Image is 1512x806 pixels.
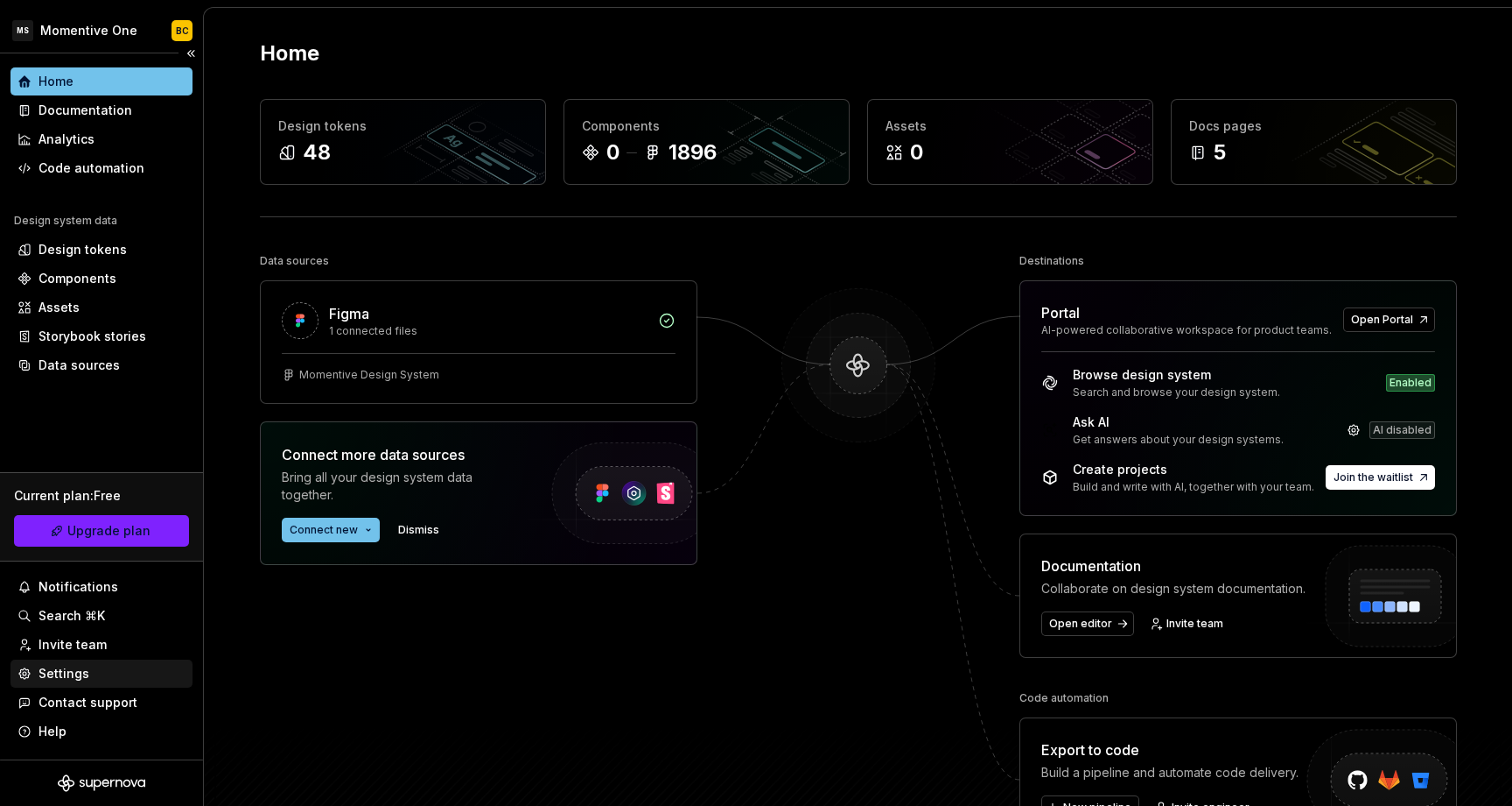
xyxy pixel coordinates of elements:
[38,328,146,345] div: Storybook stories
[1171,99,1457,185] a: Docs pages5
[668,138,717,166] div: 1896
[10,125,192,153] a: Analytics
[14,214,117,228] div: Design system data
[1073,480,1314,494] div: Build and write with AI, together with your team.
[1041,580,1305,597] div: Collaborate on design system documentation.
[10,236,192,264] a: Design tokens
[582,117,831,135] div: Components
[38,607,105,625] div: Search ⌘K
[260,280,697,404] a: Figma1 connected filesMomentive Design System
[885,117,1135,135] div: Assets
[10,293,192,322] a: Assets
[1343,308,1435,332] a: Open Portal
[1214,138,1226,166] div: 5
[1073,433,1284,447] div: Get answers about your design systems.
[58,774,145,792] svg: Supernova Logo
[1166,617,1223,631] span: Invite team
[290,523,358,537] span: Connect new
[606,138,619,166] div: 0
[1041,739,1298,760] div: Export to code
[1019,686,1109,711] div: Code automation
[1351,313,1413,327] span: Open Portal
[1049,617,1112,631] span: Open editor
[1386,374,1435,392] div: Enabled
[1073,461,1314,478] div: Create projects
[10,351,192,379] a: Data sources
[1073,366,1280,384] div: Browse design system
[10,689,192,717] button: Contact support
[282,518,380,542] button: Connect new
[38,299,80,316] div: Assets
[40,22,137,39] div: Momentive One
[10,602,192,630] button: Search ⌘K
[10,573,192,601] button: Notifications
[303,138,331,166] div: 48
[260,39,319,67] h2: Home
[910,138,923,166] div: 0
[12,20,33,41] div: MS
[1144,612,1231,636] a: Invite team
[260,99,546,185] a: Design tokens48
[278,117,528,135] div: Design tokens
[10,322,192,350] a: Storybook stories
[1333,470,1413,484] span: Join the waitlist
[329,303,369,324] div: Figma
[329,324,647,338] div: 1 connected files
[176,24,189,38] div: BC
[1073,385,1280,399] div: Search and browse your design system.
[1041,764,1298,781] div: Build a pipeline and automate code delivery.
[1041,323,1333,337] div: AI-powered collaborative workspace for product teams.
[1369,421,1435,439] div: AI disabled
[282,444,518,465] div: Connect more data sources
[38,636,107,654] div: Invite team
[14,515,189,547] button: Upgrade plan
[260,249,329,273] div: Data sources
[299,368,439,382] div: Momentive Design System
[10,660,192,688] a: Settings
[67,522,150,540] span: Upgrade plan
[282,469,518,504] div: Bring all your design system data together.
[3,11,199,49] button: MSMomentive OneBC
[867,99,1153,185] a: Assets0
[1041,612,1134,636] a: Open editor
[563,99,850,185] a: Components01896
[38,102,132,119] div: Documentation
[390,518,447,542] button: Dismiss
[38,270,116,287] div: Components
[1019,249,1084,273] div: Destinations
[10,718,192,746] button: Help
[10,96,192,124] a: Documentation
[38,241,127,258] div: Design tokens
[1041,555,1305,576] div: Documentation
[14,487,189,505] div: Current plan : Free
[38,73,73,90] div: Home
[10,67,192,95] a: Home
[38,578,118,596] div: Notifications
[38,357,120,374] div: Data sources
[38,159,144,177] div: Code automation
[38,694,137,711] div: Contact support
[38,723,66,740] div: Help
[1041,302,1080,323] div: Portal
[178,41,203,66] button: Collapse sidebar
[10,265,192,293] a: Components
[1326,465,1435,490] button: Join the waitlist
[10,631,192,659] a: Invite team
[1189,117,1438,135] div: Docs pages
[38,665,89,682] div: Settings
[1073,414,1284,431] div: Ask AI
[398,523,439,537] span: Dismiss
[10,154,192,182] a: Code automation
[38,131,94,148] div: Analytics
